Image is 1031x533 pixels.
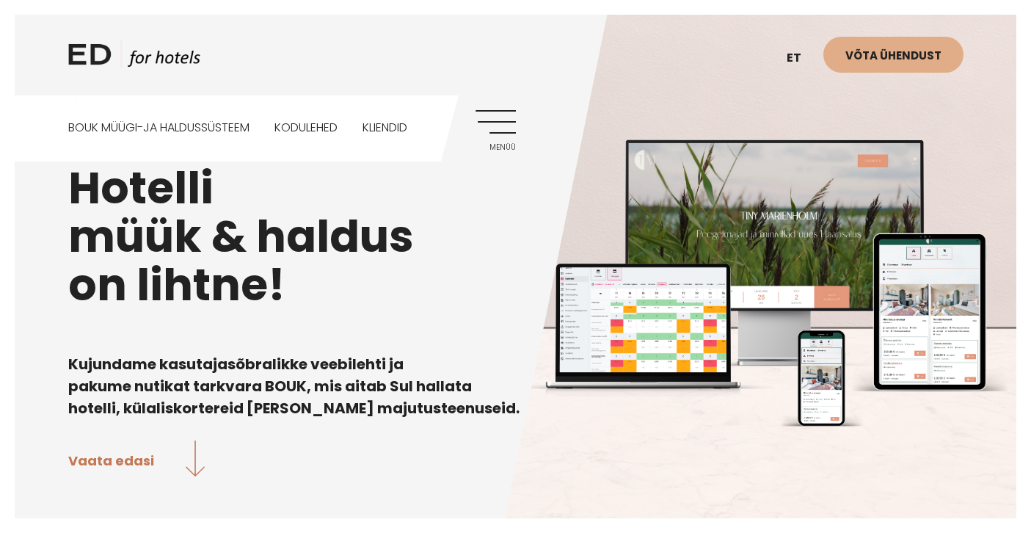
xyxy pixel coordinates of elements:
span: Menüü [476,143,516,152]
h1: Hotelli müük & haldus on lihtne! [68,164,963,309]
a: Kliendid [363,95,407,161]
a: Menüü [476,110,516,151]
a: ED HOTELS [68,40,200,77]
a: et [779,40,823,76]
a: Võta ühendust [823,37,963,73]
b: Kujundame kasutajasõbralikke veebilehti ja pakume nutikat tarkvara BOUK, mis aitab Sul hallata ho... [68,354,520,418]
a: Vaata edasi [68,440,205,479]
a: Kodulehed [274,95,338,161]
a: BOUK MÜÜGI-JA HALDUSSÜSTEEM [68,95,249,161]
